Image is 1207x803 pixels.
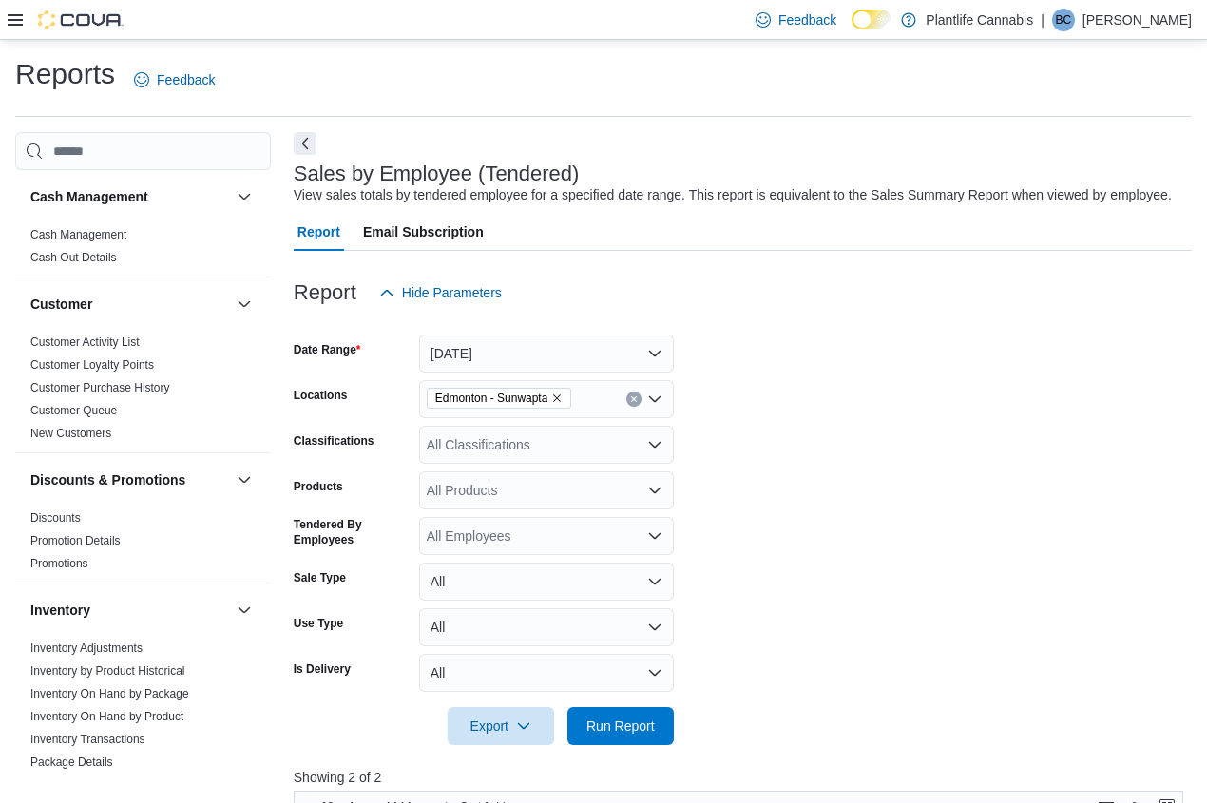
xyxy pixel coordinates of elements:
[30,534,121,547] a: Promotion Details
[647,437,662,452] button: Open list of options
[294,388,348,403] label: Locations
[30,251,117,264] a: Cash Out Details
[30,663,185,679] span: Inventory by Product Historical
[30,687,189,700] a: Inventory On Hand by Package
[294,281,356,304] h3: Report
[30,335,140,349] a: Customer Activity List
[294,517,412,547] label: Tendered By Employees
[30,533,121,548] span: Promotion Details
[402,283,502,302] span: Hide Parameters
[30,755,113,769] a: Package Details
[1082,9,1192,31] p: [PERSON_NAME]
[30,732,145,747] span: Inventory Transactions
[30,664,185,678] a: Inventory by Product Historical
[157,70,215,89] span: Feedback
[30,641,143,655] a: Inventory Adjustments
[30,709,183,724] span: Inventory On Hand by Product
[30,295,92,314] h3: Customer
[30,404,117,417] a: Customer Queue
[419,563,674,601] button: All
[448,707,554,745] button: Export
[30,557,88,570] a: Promotions
[30,380,170,395] span: Customer Purchase History
[852,10,891,29] input: Dark Mode
[1056,9,1072,31] span: BC
[748,1,844,39] a: Feedback
[30,710,183,723] a: Inventory On Hand by Product
[15,223,271,277] div: Cash Management
[30,381,170,394] a: Customer Purchase History
[30,357,154,373] span: Customer Loyalty Points
[30,511,81,525] a: Discounts
[294,342,361,357] label: Date Range
[30,426,111,441] span: New Customers
[294,185,1172,205] div: View sales totals by tendered employee for a specified date range. This report is equivalent to t...
[30,187,148,206] h3: Cash Management
[30,227,126,242] span: Cash Management
[30,403,117,418] span: Customer Queue
[926,9,1033,31] p: Plantlife Cannabis
[459,707,543,745] span: Export
[294,661,351,677] label: Is Delivery
[233,293,256,315] button: Customer
[372,274,509,312] button: Hide Parameters
[30,470,229,489] button: Discounts & Promotions
[1041,9,1044,31] p: |
[626,392,642,407] button: Clear input
[647,528,662,544] button: Open list of options
[30,470,185,489] h3: Discounts & Promotions
[778,10,836,29] span: Feedback
[647,392,662,407] button: Open list of options
[297,213,340,251] span: Report
[30,601,229,620] button: Inventory
[294,479,343,494] label: Products
[363,213,484,251] span: Email Subscription
[294,570,346,585] label: Sale Type
[419,608,674,646] button: All
[294,163,580,185] h3: Sales by Employee (Tendered)
[294,768,1192,787] p: Showing 2 of 2
[233,599,256,621] button: Inventory
[30,510,81,526] span: Discounts
[30,427,111,440] a: New Customers
[30,228,126,241] a: Cash Management
[30,187,229,206] button: Cash Management
[567,707,674,745] button: Run Report
[647,483,662,498] button: Open list of options
[419,654,674,692] button: All
[419,335,674,373] button: [DATE]
[30,358,154,372] a: Customer Loyalty Points
[126,61,222,99] a: Feedback
[15,331,271,452] div: Customer
[1052,9,1075,31] div: Beau Cadrin
[30,601,90,620] h3: Inventory
[30,250,117,265] span: Cash Out Details
[38,10,124,29] img: Cova
[294,433,374,449] label: Classifications
[30,335,140,350] span: Customer Activity List
[15,507,271,583] div: Discounts & Promotions
[30,640,143,656] span: Inventory Adjustments
[435,389,548,408] span: Edmonton - Sunwapta
[30,686,189,701] span: Inventory On Hand by Package
[551,392,563,404] button: Remove Edmonton - Sunwapta from selection in this group
[427,388,572,409] span: Edmonton - Sunwapta
[294,616,343,631] label: Use Type
[852,29,853,30] span: Dark Mode
[30,295,229,314] button: Customer
[233,468,256,491] button: Discounts & Promotions
[294,132,316,155] button: Next
[30,733,145,746] a: Inventory Transactions
[15,55,115,93] h1: Reports
[586,717,655,736] span: Run Report
[233,185,256,208] button: Cash Management
[30,556,88,571] span: Promotions
[30,755,113,770] span: Package Details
